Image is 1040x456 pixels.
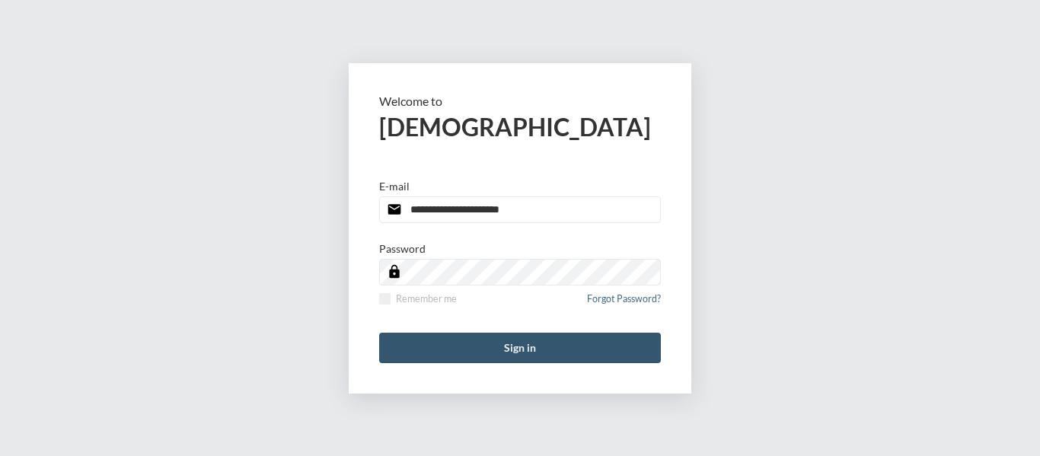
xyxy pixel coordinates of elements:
[379,94,661,108] p: Welcome to
[379,242,426,255] p: Password
[379,333,661,363] button: Sign in
[587,293,661,314] a: Forgot Password?
[379,293,457,305] label: Remember me
[379,180,410,193] p: E-mail
[379,112,661,142] h2: [DEMOGRAPHIC_DATA]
